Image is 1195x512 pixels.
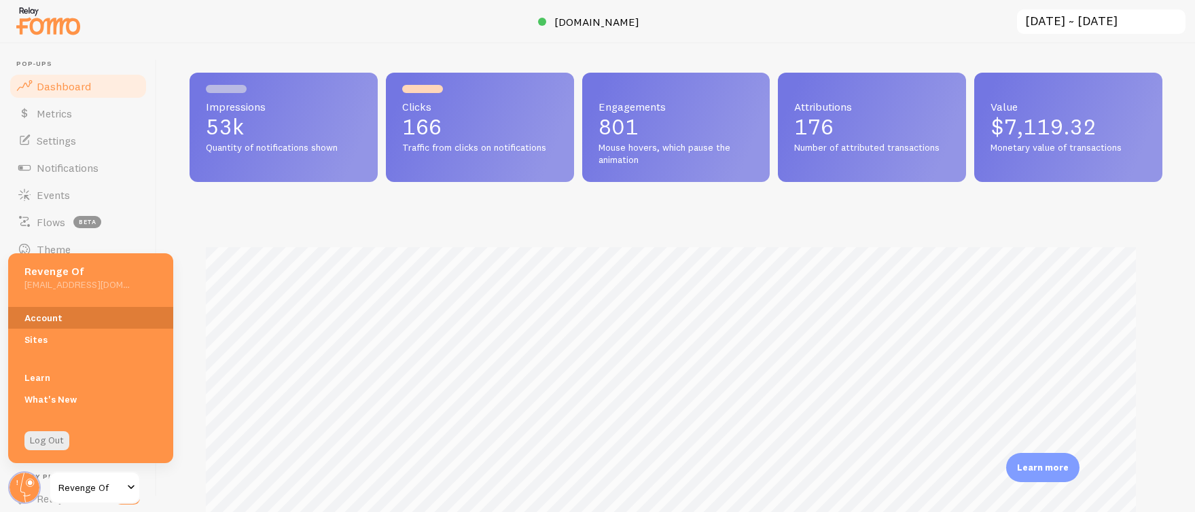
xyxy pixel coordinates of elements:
a: Metrics [8,100,148,127]
a: Learn [8,367,173,388]
span: Dashboard [37,79,91,93]
a: Dashboard [8,73,148,100]
div: Learn more [1006,453,1080,482]
img: fomo-relay-logo-orange.svg [14,3,82,38]
span: Monetary value of transactions [991,142,1146,154]
a: Settings [8,127,148,154]
a: What's New [8,388,173,410]
span: Metrics [37,107,72,120]
a: Revenge Of [49,471,141,504]
h5: [EMAIL_ADDRESS][DOMAIN_NAME] [24,278,130,291]
span: beta [73,216,101,228]
span: $7,119.32 [991,113,1096,140]
span: Impressions [206,101,361,112]
span: Pop-ups [16,60,148,69]
h5: Revenge Of [24,264,130,278]
p: 801 [599,116,754,138]
p: 176 [794,116,950,138]
span: Attributions [794,101,950,112]
a: Notifications [8,154,148,181]
a: Flows beta [8,208,148,236]
span: Settings [37,134,76,147]
a: Account [8,307,173,329]
span: Revenge Of [58,479,123,496]
p: 53k [206,116,361,138]
a: Log Out [24,431,69,450]
span: Engagements [599,101,754,112]
span: Notifications [37,161,99,175]
span: Mouse hovers, which pause the animation [599,142,754,166]
a: Theme [8,236,148,263]
a: Sites [8,329,173,350]
p: 166 [402,116,558,138]
p: Learn more [1017,461,1069,474]
span: Flows [37,215,65,229]
span: Quantity of notifications shown [206,142,361,154]
span: Value [991,101,1146,112]
span: Number of attributed transactions [794,142,950,154]
a: Events [8,181,148,208]
span: Theme [37,242,71,256]
span: Clicks [402,101,558,112]
span: Traffic from clicks on notifications [402,142,558,154]
span: Events [37,188,70,202]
